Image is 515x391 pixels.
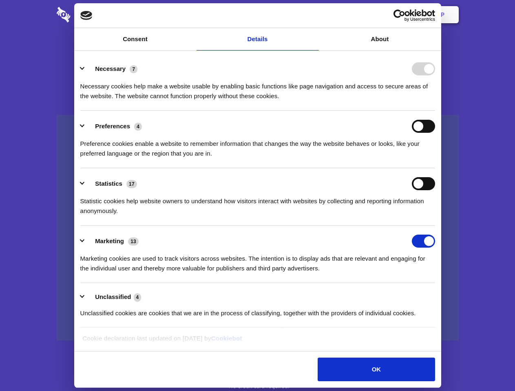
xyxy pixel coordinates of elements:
span: 4 [134,293,141,301]
span: 17 [126,180,137,188]
div: Unclassified cookies are cookies that we are in the process of classifying, together with the pro... [80,302,435,318]
button: OK [318,358,435,381]
span: 4 [134,123,142,131]
h1: Eliminate Slack Data Loss. [57,37,459,66]
div: Cookie declaration last updated on [DATE] by [76,334,439,349]
label: Marketing [95,237,124,244]
h4: Auto-redaction of sensitive data, encrypted data sharing and self-destructing private chats. Shar... [57,74,459,101]
span: 13 [128,237,139,246]
button: Statistics (17) [80,177,142,190]
a: Details [197,28,319,51]
label: Statistics [95,180,122,187]
img: logo [80,11,93,20]
a: About [319,28,441,51]
img: logo-wordmark-white-trans-d4663122ce5f474addd5e946df7df03e33cb6a1c49d2221995e7729f52c070b2.svg [57,7,126,22]
button: Necessary (7) [80,62,143,75]
div: Necessary cookies help make a website usable by enabling basic functions like page navigation and... [80,75,435,101]
button: Unclassified (4) [80,292,146,302]
a: Usercentrics Cookiebot - opens in a new window [364,9,435,22]
div: Preference cookies enable a website to remember information that changes the way the website beha... [80,133,435,158]
div: Marketing cookies are used to track visitors across websites. The intention is to display ads tha... [80,248,435,273]
button: Preferences (4) [80,120,147,133]
a: Contact [331,2,368,27]
div: Statistic cookies help website owners to understand how visitors interact with websites by collec... [80,190,435,216]
label: Necessary [95,65,126,72]
a: Consent [74,28,197,51]
span: 7 [130,65,137,73]
a: Wistia video thumbnail [57,115,459,341]
label: Preferences [95,123,130,130]
a: Cookiebot [211,335,242,342]
button: Marketing (13) [80,235,144,248]
a: Login [370,2,405,27]
a: Pricing [239,2,275,27]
